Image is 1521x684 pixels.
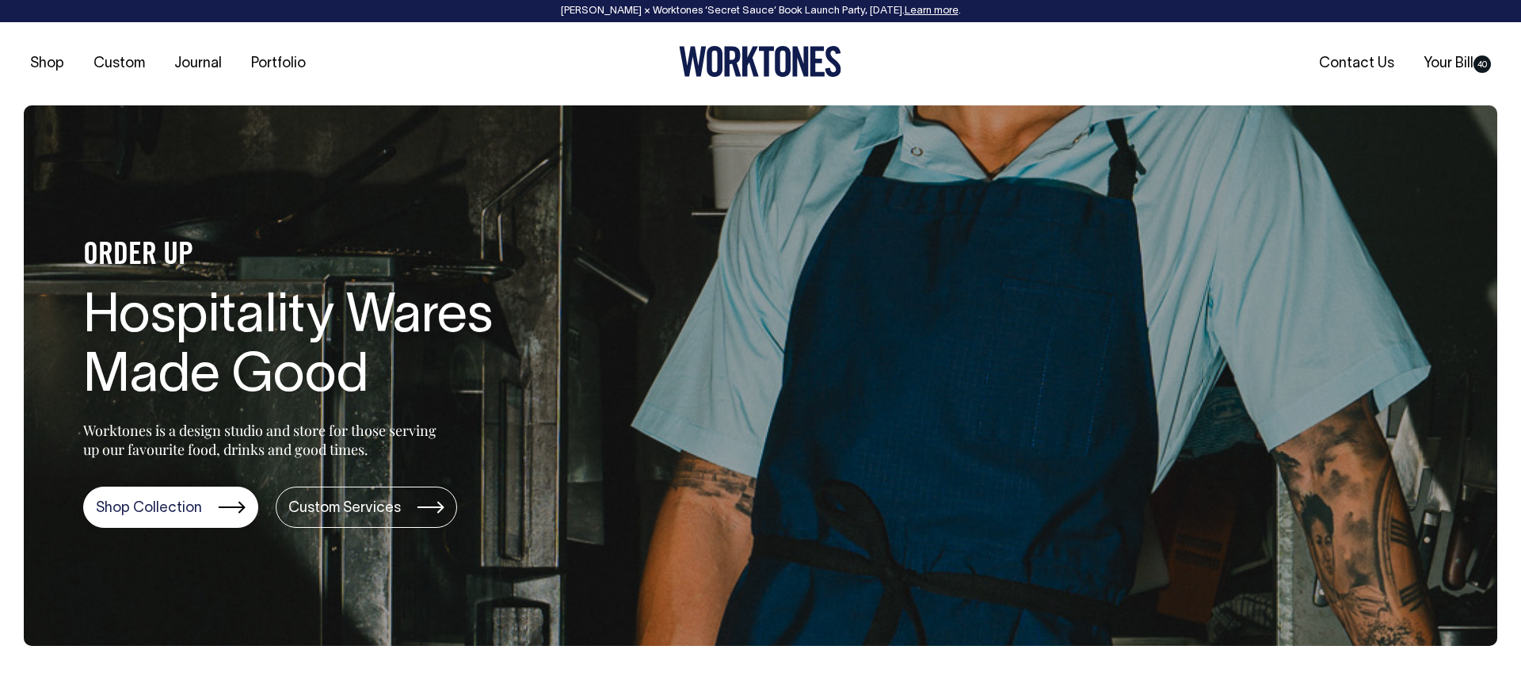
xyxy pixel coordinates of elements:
[245,51,312,77] a: Portfolio
[87,51,151,77] a: Custom
[168,51,228,77] a: Journal
[1313,51,1401,77] a: Contact Us
[1473,55,1491,73] span: 40
[83,239,590,273] h4: ORDER UP
[16,6,1505,17] div: [PERSON_NAME] × Worktones ‘Secret Sauce’ Book Launch Party, [DATE]. .
[1417,51,1497,77] a: Your Bill40
[83,289,590,407] h1: Hospitality Wares Made Good
[276,487,457,528] a: Custom Services
[83,421,444,459] p: Worktones is a design studio and store for those serving up our favourite food, drinks and good t...
[24,51,71,77] a: Shop
[905,6,959,16] a: Learn more
[83,487,258,528] a: Shop Collection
